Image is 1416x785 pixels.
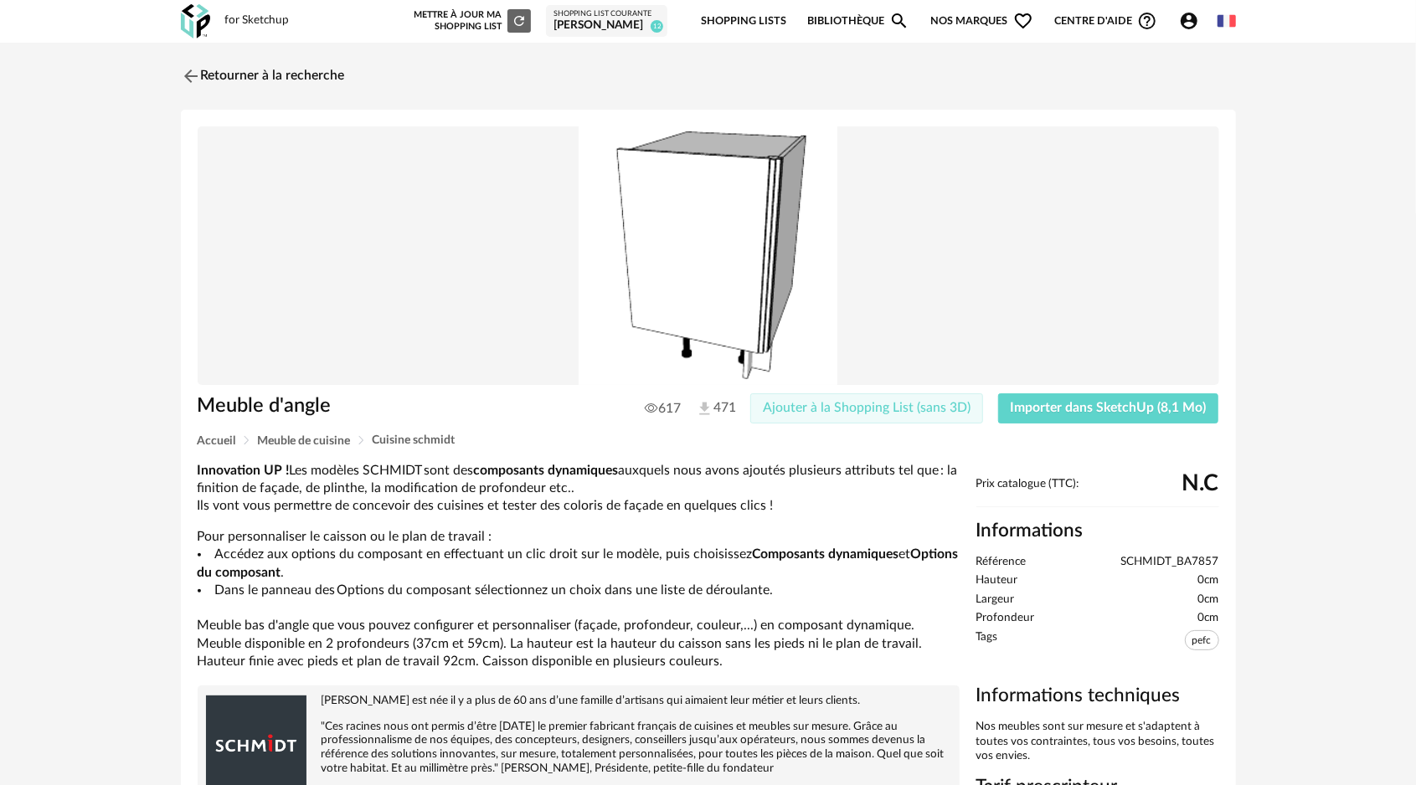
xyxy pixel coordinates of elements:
[198,582,960,599] li: Dans le panneau des Options du composant sélectionnez un choix dans une liste de déroulante.
[181,66,201,86] img: svg+xml;base64,PHN2ZyB3aWR0aD0iMjQiIGhlaWdodD0iMjQiIHZpZXdCb3g9IjAgMCAyNCAyNCIgZmlsbD0ibm9uZSIgeG...
[373,434,456,446] span: Cuisine schmidt
[807,2,909,41] a: BibliothèqueMagnify icon
[752,547,899,561] b: Composants dynamiques
[474,464,619,477] b: composants dynamiques
[750,393,983,423] button: Ajouter à la Shopping List (sans 3D)
[1013,11,1033,31] span: Heart Outline icon
[976,611,1035,626] span: Profondeur
[198,462,960,671] div: Pour personnaliser le caisson ou le plan de travail : Meuble bas d'angle que vous pouvez configur...
[198,393,614,419] h1: Meuble d'angle
[198,546,960,582] li: Accédez aux options du composant en effectuant un clic droit sur le modèle, puis choisissez et .
[976,684,1219,708] h3: Informations techniques
[645,400,681,417] span: 617
[198,462,960,516] p: Les modèles SCHMIDT sont des auxquels nous avons ajoutés plusieurs attributs tel que : la finitio...
[1218,12,1236,30] img: fr
[1054,11,1157,31] span: Centre d'aideHelp Circle Outline icon
[976,593,1015,608] span: Largeur
[198,434,1219,447] div: Breadcrumb
[198,435,236,447] span: Accueil
[1011,401,1207,414] span: Importer dans SketchUp (8,1 Mo)
[696,400,713,418] img: Téléchargements
[1179,11,1199,31] span: Account Circle icon
[1198,573,1219,588] span: 0cm
[998,393,1219,423] button: Importer dans SketchUp (8,1 Mo)
[651,20,663,33] span: 12
[976,477,1219,508] div: Prix catalogue (TTC):
[206,694,951,708] p: [PERSON_NAME] est née il y a plus de 60 ans d’une famille d’artisans qui aimaient leur métier et ...
[701,2,786,41] a: Shopping Lists
[1185,630,1219,650] span: pefc
[696,399,719,418] span: 471
[1198,611,1219,626] span: 0cm
[206,720,951,777] p: "Ces racines nous ont permis d’être [DATE] le premier fabricant français de cuisines et meubles s...
[889,11,909,31] span: Magnify icon
[198,126,1219,386] img: Product pack shot
[976,630,998,654] span: Tags
[554,9,660,19] div: Shopping List courante
[554,18,660,33] div: [PERSON_NAME]
[410,9,531,33] div: Mettre à jour ma Shopping List
[1137,11,1157,31] span: Help Circle Outline icon
[1179,11,1207,31] span: Account Circle icon
[181,4,210,38] img: OXP
[1198,593,1219,608] span: 0cm
[181,58,345,95] a: Retourner à la recherche
[976,555,1027,570] span: Référence
[976,720,1219,764] div: Nos meubles sont sur mesure et s'adaptent à toutes vos contraintes, tous vos besoins, toutes vos ...
[1121,555,1219,570] span: SCHMIDT_BA7857
[931,2,1033,41] span: Nos marques
[554,9,660,33] a: Shopping List courante [PERSON_NAME] 12
[198,464,290,477] b: Innovation UP !
[763,401,971,414] span: Ajouter à la Shopping List (sans 3D)
[258,435,351,447] span: Meuble de cuisine
[198,547,959,578] b: Options du composant
[1182,477,1219,490] span: N.C
[976,519,1219,543] h2: Informations
[225,13,290,28] div: for Sketchup
[512,16,527,25] span: Refresh icon
[976,573,1018,588] span: Hauteur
